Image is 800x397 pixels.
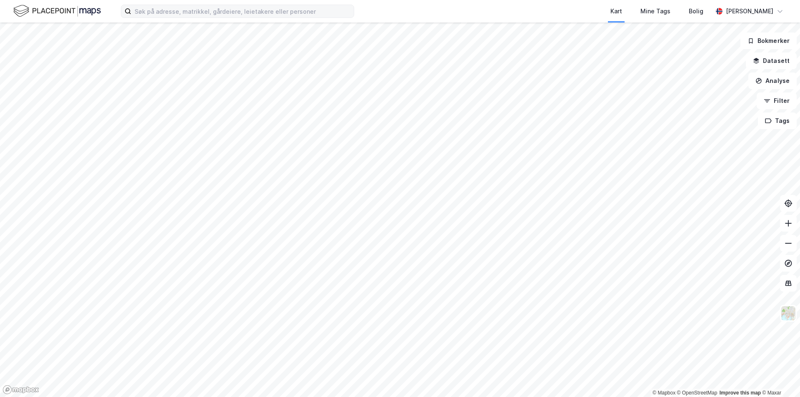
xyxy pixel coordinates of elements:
button: Analyse [748,72,797,89]
div: Mine Tags [640,6,670,16]
button: Filter [757,92,797,109]
a: Mapbox [652,390,675,396]
a: Mapbox homepage [2,385,39,395]
a: OpenStreetMap [677,390,717,396]
div: Kontrollprogram for chat [758,357,800,397]
input: Søk på adresse, matrikkel, gårdeiere, leietakere eller personer [131,5,354,17]
div: Bolig [689,6,703,16]
button: Datasett [746,52,797,69]
img: Z [780,305,796,321]
div: [PERSON_NAME] [726,6,773,16]
a: Improve this map [720,390,761,396]
div: Kart [610,6,622,16]
button: Bokmerker [740,32,797,49]
button: Tags [758,112,797,129]
img: logo.f888ab2527a4732fd821a326f86c7f29.svg [13,4,101,18]
iframe: Chat Widget [758,357,800,397]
